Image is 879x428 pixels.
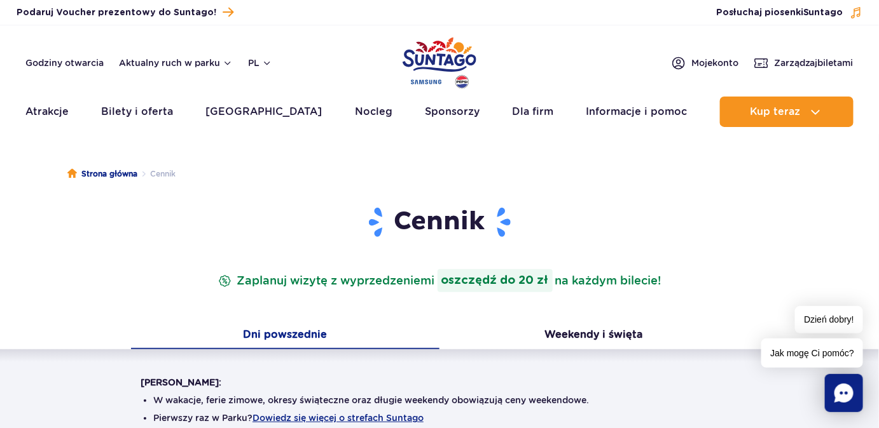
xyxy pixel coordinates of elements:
[774,57,854,69] span: Zarządzaj biletami
[153,411,726,424] li: Pierwszy raz w Parku?
[25,57,104,69] a: Godziny otwarcia
[17,6,216,19] span: Podaruj Voucher prezentowy do Suntago!
[248,57,272,69] button: pl
[825,374,863,412] div: Chat
[101,97,173,127] a: Bilety i oferta
[691,57,738,69] span: Moje konto
[671,55,738,70] a: Mojekonto
[425,97,480,127] a: Sponsorzy
[403,32,476,90] a: Park of Poland
[216,269,664,292] p: Zaplanuj wizytę z wyprzedzeniem na każdym bilecie!
[141,377,221,387] strong: [PERSON_NAME]:
[153,394,726,406] li: W wakacje, ferie zimowe, okresy świąteczne oraz długie weekendy obowiązują ceny weekendowe.
[720,97,854,127] button: Kup teraz
[25,97,69,127] a: Atrakcje
[754,55,854,70] a: Zarządzajbiletami
[131,323,439,349] button: Dni powszednie
[141,206,738,239] h1: Cennik
[438,269,553,292] strong: oszczędź do 20 zł
[512,97,553,127] a: Dla firm
[586,97,688,127] a: Informacje i pomoc
[761,338,863,368] span: Jak mogę Ci pomóc?
[206,97,322,127] a: [GEOGRAPHIC_DATA]
[803,8,843,17] span: Suntago
[67,168,137,180] a: Strona główna
[137,168,176,180] li: Cennik
[716,6,862,19] button: Posłuchaj piosenkiSuntago
[253,413,424,423] button: Dowiedz się więcej o strefach Suntago
[17,4,233,21] a: Podaruj Voucher prezentowy do Suntago!
[439,323,748,349] button: Weekendy i święta
[750,106,800,117] span: Kup teraz
[119,58,233,68] button: Aktualny ruch w parku
[716,6,843,19] span: Posłuchaj piosenki
[795,306,863,333] span: Dzień dobry!
[355,97,392,127] a: Nocleg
